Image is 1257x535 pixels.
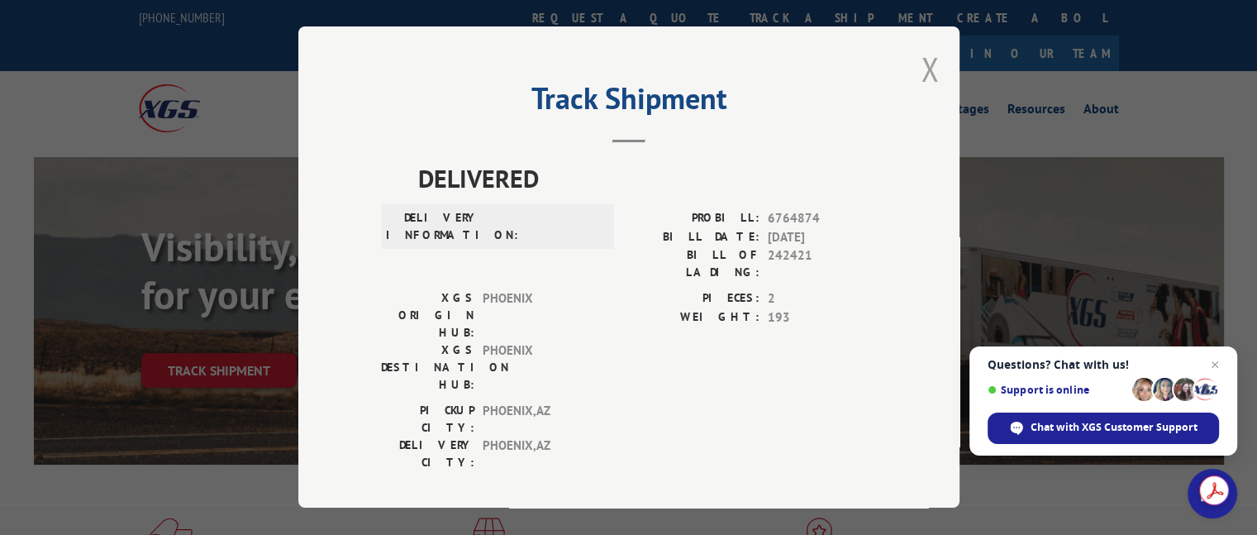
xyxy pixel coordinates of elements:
[483,402,594,437] span: PHOENIX , AZ
[483,437,594,471] span: PHOENIX , AZ
[988,384,1126,396] span: Support is online
[629,289,759,308] label: PIECES:
[768,228,877,247] span: [DATE]
[1031,420,1197,435] span: Chat with XGS Customer Support
[483,342,594,394] span: PHOENIX
[629,209,759,228] label: PROBILL:
[386,209,479,244] label: DELIVERY INFORMATION:
[921,47,939,91] button: Close modal
[418,160,877,197] span: DELIVERED
[381,437,474,471] label: DELIVERY CITY:
[768,308,877,327] span: 193
[629,228,759,247] label: BILL DATE:
[381,402,474,437] label: PICKUP CITY:
[483,289,594,342] span: PHOENIX
[381,289,474,342] label: XGS ORIGIN HUB:
[381,342,474,394] label: XGS DESTINATION HUB:
[768,289,877,308] span: 2
[381,87,877,118] h2: Track Shipment
[768,209,877,228] span: 6764874
[768,246,877,281] span: 242421
[1188,469,1237,518] a: Open chat
[629,308,759,327] label: WEIGHT:
[988,358,1219,371] span: Questions? Chat with us!
[988,413,1219,444] span: Chat with XGS Customer Support
[629,246,759,281] label: BILL OF LADING:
